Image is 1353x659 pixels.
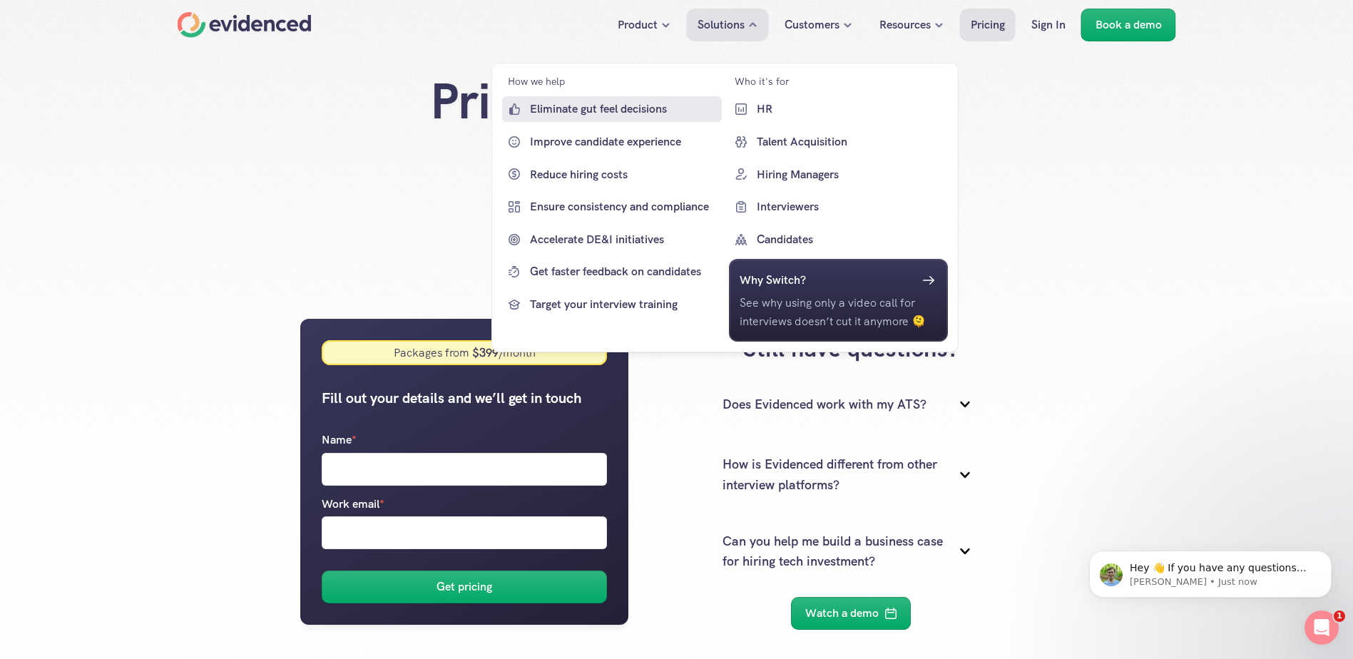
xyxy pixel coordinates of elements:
[322,571,607,603] button: Get pricing
[530,133,718,151] p: Improve candidate experience
[729,129,949,155] a: Talent Acquisition
[791,597,911,630] a: Watch a demo
[530,165,718,183] p: Reduce hiring costs
[757,133,945,151] p: Talent Acquisition
[1334,611,1345,622] span: 1
[502,129,722,155] a: Improve candidate experience
[502,259,722,285] a: Get faster feedback on candidates
[757,165,945,183] p: Hiring Managers
[530,198,718,216] p: Ensure consistency and compliance
[178,12,312,38] a: Home
[1031,16,1066,34] p: Sign In
[1096,16,1162,34] p: Book a demo
[729,227,949,252] a: Candidates
[322,453,607,486] input: Name*
[530,230,718,249] p: Accelerate DE&I initiatives
[618,16,658,34] p: Product
[508,73,565,89] p: How we help
[322,495,384,514] p: Work email
[469,345,499,360] strong: $ 399
[322,387,607,409] h5: Fill out your details and we’ll get in touch
[723,394,944,415] p: Does Evidenced work with my ATS?
[740,294,938,330] p: See why using only a video call for interviews doesn’t cut it anymore 🫠
[322,431,357,449] p: Name
[1081,9,1176,41] a: Book a demo
[502,194,722,220] a: Ensure consistency and compliance
[723,531,944,573] p: Can you help me build a business case for hiring tech investment?
[502,161,722,187] a: Reduce hiring costs
[971,16,1005,34] p: Pricing
[530,295,718,314] p: Target your interview training
[757,230,945,249] p: Candidates
[960,9,1016,41] a: Pricing
[530,100,718,118] p: Eliminate gut feel decisions
[757,100,945,118] p: HR
[729,259,949,341] a: Why Switch?See why using only a video call for interviews doesn’t cut it anymore 🫠
[757,198,945,216] p: Interviewers
[723,454,944,496] p: How is Evidenced different from other interview platforms?
[1021,9,1076,41] a: Sign In
[502,292,722,317] a: Target your interview training
[740,271,806,290] h6: Why Switch?
[502,96,722,122] a: Eliminate gut feel decisions
[502,227,722,252] a: Accelerate DE&I initiatives
[729,96,949,122] a: HR
[392,71,962,191] h1: Pricing built to fit your process
[729,194,949,220] a: Interviewers
[530,262,718,281] p: Get faster feedback on candidates
[805,604,879,623] p: Watch a demo
[735,73,790,89] p: Who it's for
[785,16,839,34] p: Customers
[879,16,931,34] p: Resources
[1305,611,1339,645] iframe: Intercom live chat
[322,516,607,549] input: Work email*
[436,578,492,597] h6: Get pricing
[698,16,745,34] p: Solutions
[729,161,949,187] a: Hiring Managers
[1068,521,1353,620] iframe: Intercom notifications message
[394,345,536,360] div: Packages from /month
